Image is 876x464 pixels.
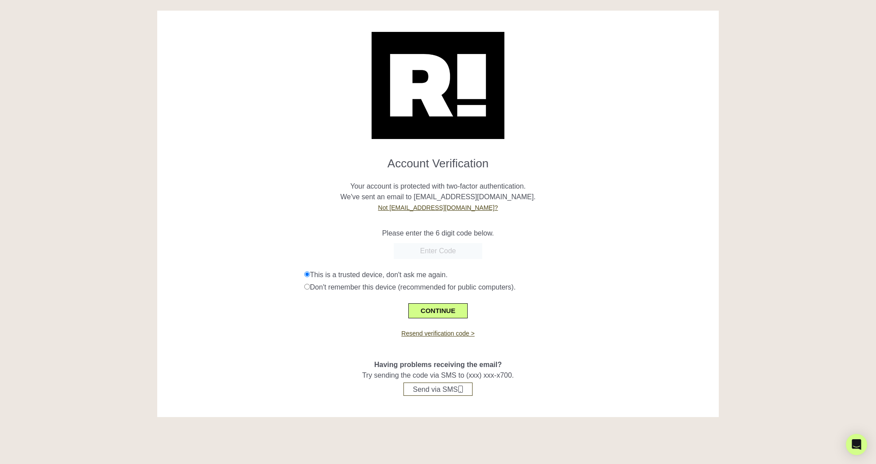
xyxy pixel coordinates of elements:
[304,270,712,280] div: This is a trusted device, don't ask me again.
[304,282,712,293] div: Don't remember this device (recommended for public computers).
[401,330,474,337] a: Resend verification code >
[394,243,482,259] input: Enter Code
[164,338,713,396] div: Try sending the code via SMS to (xxx) xxx-x700.
[164,170,713,213] p: Your account is protected with two-factor authentication. We've sent an email to [EMAIL_ADDRESS][...
[408,303,468,318] button: CONTINUE
[372,32,504,139] img: Retention.com
[164,228,713,239] p: Please enter the 6 digit code below.
[374,361,502,368] span: Having problems receiving the email?
[378,204,498,211] a: Not [EMAIL_ADDRESS][DOMAIN_NAME]?
[403,383,472,396] button: Send via SMS
[164,150,713,170] h1: Account Verification
[846,434,867,455] div: Open Intercom Messenger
